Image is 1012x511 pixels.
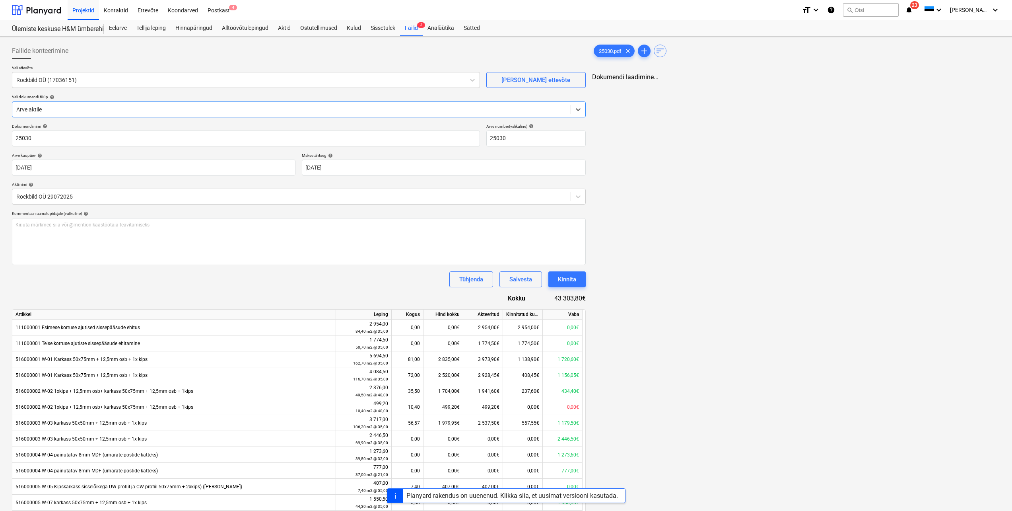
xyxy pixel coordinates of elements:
[459,274,483,285] div: Tühjenda
[423,335,463,351] div: 0,00€
[355,456,388,461] small: 39,80 m2 @ 32,00
[592,73,1000,81] div: Dokumendi laadimine...
[339,464,388,478] div: 777,00
[463,383,503,399] div: 1 941,60€
[16,388,193,394] span: 516000002 W-02 1xkips + 12,5mm osb+ karkass 50x75mm + 12,5mm osb + 1kips
[339,416,388,431] div: 3 717,00
[486,131,586,146] input: Arve number
[16,484,242,490] span: 516000005 W-05 Kipskarkass sisselõikega UW profiil ja CW profiil 50x75mm + 2xkips) (kumer sein)
[827,5,835,15] i: Abikeskus
[229,5,237,10] span: 4
[802,5,811,15] i: format_size
[12,131,480,146] input: Dokumendi nimi
[392,351,423,367] div: 81,00
[12,65,480,72] p: Vali ettevõte
[423,367,463,383] div: 2 520,00€
[423,351,463,367] div: 2 835,00€
[423,320,463,335] div: 0,00€
[336,310,392,320] div: Leping
[503,463,543,479] div: 0,00€
[548,271,586,287] button: Kinnita
[594,48,626,54] span: 25030.pdf
[543,399,583,415] div: 0,00€
[503,399,543,415] div: 0,00€
[295,20,342,36] div: Ostutellimused
[12,153,295,158] div: Arve kuupäev
[463,310,503,320] div: Akteeritud
[171,20,217,36] div: Hinnapäringud
[905,5,913,15] i: notifications
[12,46,68,56] span: Failide konteerimine
[423,463,463,479] div: 0,00€
[16,325,140,330] span: 111000001 Esimese korruse ajutised sissepääsude ehitus
[991,5,1000,15] i: keyboard_arrow_down
[463,399,503,415] div: 499,20€
[355,409,388,413] small: 10,40 m2 @ 48,00
[16,468,158,474] span: 516000004 W-04 painutatav 8mm MDF (ümarate postide katteks)
[392,447,423,463] div: 0,00
[392,367,423,383] div: 72,00
[543,383,583,399] div: 434,40€
[406,492,618,499] div: Planyard rakendus on uuenenud. Klikka siia, et uusimat versiooni kasutada.
[543,447,583,463] div: 1 273,60€
[459,20,485,36] a: Sätted
[16,404,193,410] span: 516000002 W-02 1xkips + 12,5mm osb+ karkass 50x75mm + 12,5mm osb + 1kips
[355,441,388,445] small: 69,90 m2 @ 35,00
[392,335,423,351] div: 0,00
[355,329,388,334] small: 84,40 m2 @ 35,00
[543,310,583,320] div: Vaba
[503,431,543,447] div: 0,00€
[463,431,503,447] div: 0,00€
[392,310,423,320] div: Kogus
[486,124,586,129] div: Arve number (valikuline)
[273,20,295,36] a: Aktid
[811,5,821,15] i: keyboard_arrow_down
[463,415,503,431] div: 2 537,50€
[463,351,503,367] div: 3 973,90€
[543,335,583,351] div: 0,00€
[486,72,586,88] button: [PERSON_NAME] ettevõte
[639,46,649,56] span: add
[423,479,463,495] div: 407,00€
[339,320,388,335] div: 2 954,00
[463,447,503,463] div: 0,00€
[339,480,388,494] div: 407,00
[104,20,132,36] a: Eelarve
[82,211,88,216] span: help
[355,393,388,397] small: 49,50 m2 @ 48,00
[950,7,990,13] span: [PERSON_NAME]
[527,124,534,129] span: help
[423,20,459,36] div: Analüütika
[342,20,366,36] a: Kulud
[16,436,147,442] span: 516000003 W-03 karkass 50x50mm + 12,5mm osb + 1x kips
[499,271,542,287] button: Salvesta
[463,335,503,351] div: 1 774,50€
[543,431,583,447] div: 2 446,50€
[543,367,583,383] div: 1 156,05€
[392,463,423,479] div: 0,00
[339,368,388,383] div: 4 084,50
[16,341,140,346] span: 111000001 Teise korruse ajutiste sissepääsude ehitamine
[543,351,583,367] div: 1 720,60€
[302,160,585,176] input: Tähtaega pole määratud
[355,504,388,509] small: 44,30 m2 @ 35,00
[463,463,503,479] div: 0,00€
[503,367,543,383] div: 408,45€
[558,274,576,285] div: Kinnita
[910,1,919,9] span: 23
[355,472,388,477] small: 37,00 m2 @ 21,00
[353,425,388,429] small: 106,20 m2 @ 35,00
[934,5,944,15] i: keyboard_arrow_down
[366,20,400,36] div: Sissetulek
[392,383,423,399] div: 35,50
[12,160,295,176] input: Arve kuupäeva pole määratud.
[355,345,388,349] small: 50,70 m2 @ 35,00
[543,320,583,335] div: 0,00€
[27,182,33,187] span: help
[339,384,388,399] div: 2 376,00
[16,373,148,378] span: 516000001 W-01 Karkass 50x75mm + 12,5mm osb + 1x kips
[12,182,586,187] div: Akti nimi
